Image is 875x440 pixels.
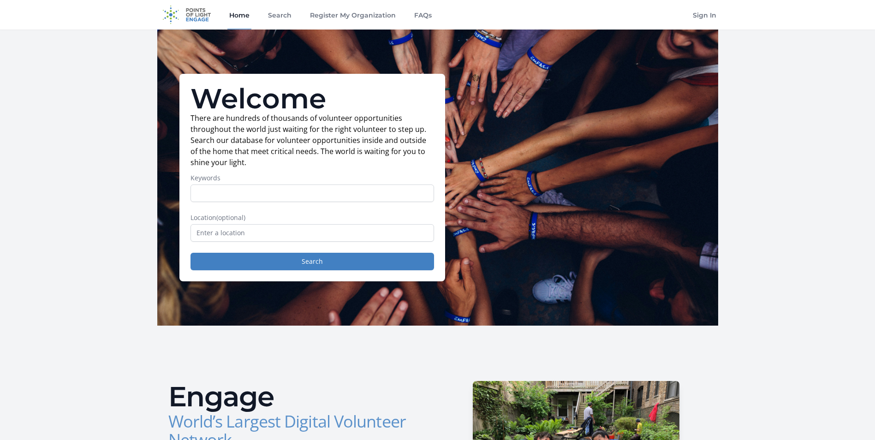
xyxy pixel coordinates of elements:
[190,113,434,168] p: There are hundreds of thousands of volunteer opportunities throughout the world just waiting for ...
[190,213,434,222] label: Location
[190,173,434,183] label: Keywords
[216,213,245,222] span: (optional)
[190,224,434,242] input: Enter a location
[190,253,434,270] button: Search
[168,383,430,410] h2: Engage
[190,85,434,113] h1: Welcome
